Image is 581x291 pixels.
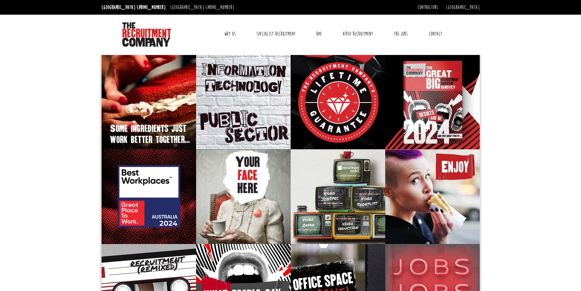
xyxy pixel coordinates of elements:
[252,26,300,42] a: Specialist Recruitment
[137,4,166,11] a: [PHONE_NUMBER]
[100,2,167,12] li: [GEOGRAPHIC_DATA]:
[389,26,412,42] a: The Jobs
[446,4,480,11] a: [GEOGRAPHIC_DATA]
[418,4,438,11] a: Contractors
[206,4,234,11] a: [PHONE_NUMBER]
[338,26,378,42] a: Video Recruitment
[169,2,236,12] li: [GEOGRAPHIC_DATA]:
[220,26,240,42] a: Why Us
[312,26,326,42] a: RPO
[424,26,447,42] a: Contact
[122,22,171,47] img: The Recruitment Company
